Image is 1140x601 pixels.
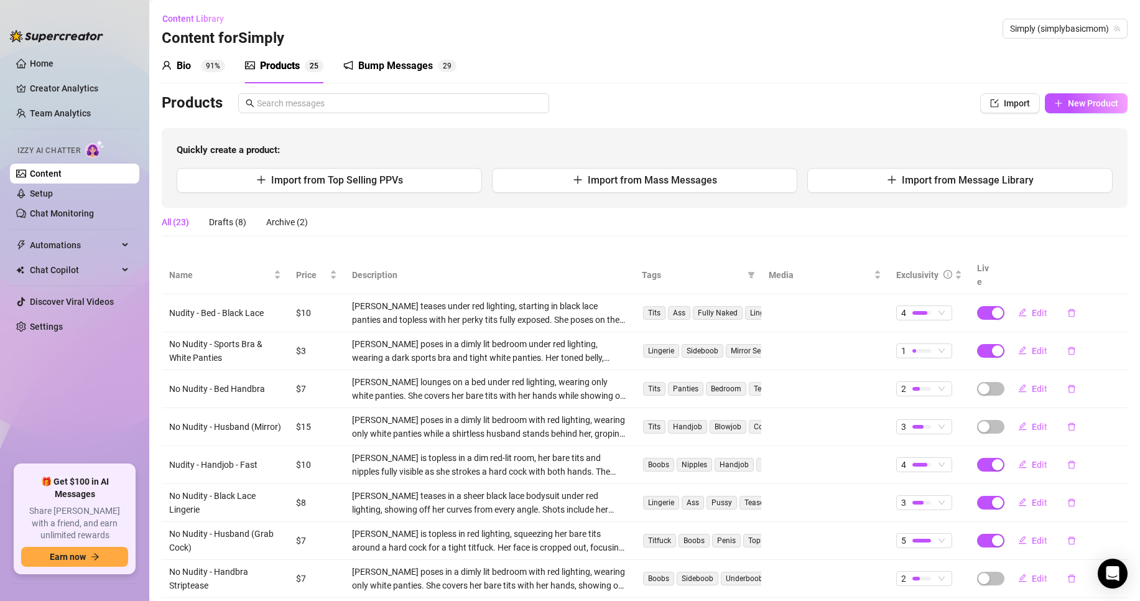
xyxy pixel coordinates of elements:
[706,382,746,396] span: Bedroom
[271,174,403,186] span: Import from Top Selling PPVs
[162,560,289,598] td: No Nudity - Handbra Striptease
[30,108,91,118] a: Team Analytics
[726,344,779,358] span: Mirror Selfies
[1008,493,1057,513] button: Edit
[970,256,1001,294] th: Live
[677,458,712,472] span: Nipples
[162,215,189,229] div: All (23)
[1057,341,1086,361] button: delete
[345,256,634,294] th: Description
[1057,531,1086,551] button: delete
[50,552,86,562] span: Earn now
[748,271,755,279] span: filter
[901,572,906,585] span: 2
[693,306,743,320] span: Fully Naked
[1032,536,1047,546] span: Edit
[1032,422,1047,432] span: Edit
[573,175,583,185] span: plus
[352,451,627,478] div: [PERSON_NAME] is topless in a dim red-lit room, her bare tits and nipples fully visible as she st...
[296,268,327,282] span: Price
[1018,536,1027,544] span: edit
[682,496,704,510] span: Ass
[289,332,345,370] td: $3
[289,484,345,522] td: $8
[289,560,345,598] td: $7
[990,99,999,108] span: import
[162,294,289,332] td: Nudity - Bed - Black Lace
[1010,19,1120,38] span: Simply (simplybasicmom)
[358,58,433,73] div: Bump Messages
[30,208,94,218] a: Chat Monitoring
[30,297,114,307] a: Discover Viral Videos
[209,215,246,229] div: Drafts (8)
[643,382,665,396] span: Tits
[162,29,284,49] h3: Content for Simply
[980,93,1040,113] button: Import
[162,14,224,24] span: Content Library
[162,446,289,484] td: Nudity - Handjob - Fast
[17,145,80,157] span: Izzy AI Chatter
[739,496,769,510] span: Tease
[1067,347,1076,355] span: delete
[352,299,627,327] div: [PERSON_NAME] teases under red lighting, starting in black lace panties and topless with her perk...
[643,420,665,434] span: Tits
[761,256,888,294] th: Media
[1008,569,1057,589] button: Edit
[1068,98,1118,108] span: New Product
[1057,569,1086,589] button: delete
[1018,346,1027,355] span: edit
[1067,460,1076,469] span: delete
[352,413,627,440] div: [PERSON_NAME] poses in a dimly lit bedroom with red lighting, wearing only white panties while a ...
[21,547,128,567] button: Earn nowarrow-right
[643,534,676,547] span: Titfuck
[588,174,717,186] span: Import from Mass Messages
[162,522,289,560] td: No Nudity - Husband (Grab Cock)
[749,382,785,396] span: Teasing
[266,215,308,229] div: Archive (2)
[668,306,690,320] span: Ass
[901,534,906,547] span: 5
[1032,498,1047,508] span: Edit
[1032,346,1047,356] span: Edit
[245,60,255,70] span: picture
[1008,417,1057,437] button: Edit
[289,294,345,332] td: $10
[177,144,280,156] strong: Quickly create a product:
[745,266,758,284] span: filter
[1018,574,1027,582] span: edit
[1098,559,1128,589] div: Open Intercom Messenger
[896,268,938,282] div: Exclusivity
[1008,341,1057,361] button: Edit
[1057,493,1086,513] button: delete
[682,344,723,358] span: Sideboob
[162,256,289,294] th: Name
[1008,379,1057,399] button: Edit
[807,168,1113,193] button: Import from Message Library
[1067,574,1076,583] span: delete
[162,484,289,522] td: No Nudity - Black Lace Lingerie
[305,60,323,72] sup: 25
[1008,455,1057,475] button: Edit
[162,332,289,370] td: No Nudity - Sports Bra & White Panties
[756,458,792,472] span: Topless
[901,458,906,472] span: 4
[1067,498,1076,507] span: delete
[710,420,746,434] span: Blowjob
[289,408,345,446] td: $15
[177,168,482,193] button: Import from Top Selling PPVs
[91,552,100,561] span: arrow-right
[679,534,710,547] span: Boobs
[634,256,761,294] th: Tags
[1067,422,1076,431] span: delete
[1057,379,1086,399] button: delete
[1018,460,1027,468] span: edit
[289,446,345,484] td: $10
[643,572,674,585] span: Boobs
[30,235,118,255] span: Automations
[901,382,906,396] span: 2
[162,60,172,70] span: user
[310,62,314,70] span: 2
[10,30,103,42] img: logo-BBDzfeDw.svg
[902,174,1034,186] span: Import from Message Library
[715,458,754,472] span: Handjob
